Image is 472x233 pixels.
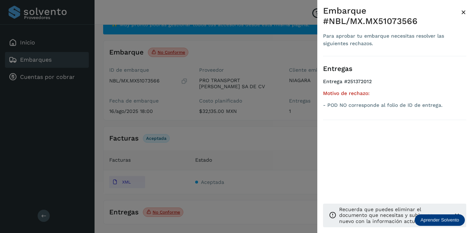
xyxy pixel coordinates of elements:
div: Para aprobar tu embarque necesitas resolver las siguientes rechazos. [323,32,461,47]
p: Aprender Solvento [420,217,459,223]
span: × [461,7,466,17]
div: Embarque #NBL/MX.MX51073566 [323,6,461,27]
p: Recuerda que puedes eliminar el documento que necesitas y subir uno nuevo con la información actu... [339,206,448,224]
p: - POD NO corresponde al folio de ID de entrega. [323,102,466,108]
button: Close [461,6,466,19]
h3: Entregas [323,65,466,73]
div: Aprender Solvento [415,214,465,226]
h4: Entrega #251372012 [323,79,466,90]
h5: Motivo de rechazo: [323,90,466,96]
